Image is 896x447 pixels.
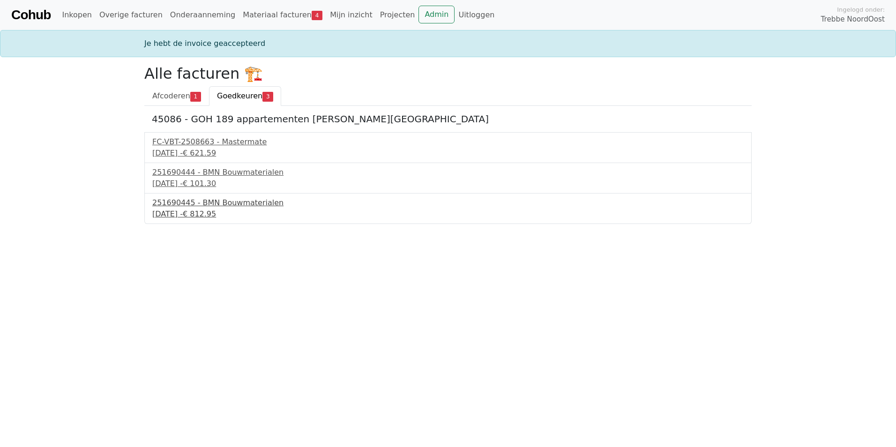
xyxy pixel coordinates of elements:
[144,86,209,106] a: Afcoderen1
[837,5,885,14] span: Ingelogd onder:
[217,91,262,100] span: Goedkeuren
[152,148,744,159] div: [DATE] -
[239,6,326,24] a: Materiaal facturen4
[209,86,281,106] a: Goedkeuren3
[152,136,744,159] a: FC-VBT-2508663 - Mastermate[DATE] -€ 621.59
[455,6,498,24] a: Uitloggen
[152,178,744,189] div: [DATE] -
[152,136,744,148] div: FC-VBT-2508663 - Mastermate
[183,179,216,188] span: € 101.30
[152,113,744,125] h5: 45086 - GOH 189 appartementen [PERSON_NAME][GEOGRAPHIC_DATA]
[166,6,239,24] a: Onderaanneming
[96,6,166,24] a: Overige facturen
[183,209,216,218] span: € 812.95
[262,92,273,101] span: 3
[190,92,201,101] span: 1
[144,65,752,82] h2: Alle facturen 🏗️
[11,4,51,26] a: Cohub
[139,38,757,49] div: Je hebt de invoice geaccepteerd
[152,209,744,220] div: [DATE] -
[183,149,216,157] span: € 621.59
[58,6,95,24] a: Inkopen
[152,167,744,189] a: 251690444 - BMN Bouwmaterialen[DATE] -€ 101.30
[152,197,744,220] a: 251690445 - BMN Bouwmaterialen[DATE] -€ 812.95
[821,14,885,25] span: Trebbe NoordOost
[152,197,744,209] div: 251690445 - BMN Bouwmaterialen
[418,6,455,23] a: Admin
[376,6,419,24] a: Projecten
[326,6,376,24] a: Mijn inzicht
[312,11,322,20] span: 4
[152,91,190,100] span: Afcoderen
[152,167,744,178] div: 251690444 - BMN Bouwmaterialen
